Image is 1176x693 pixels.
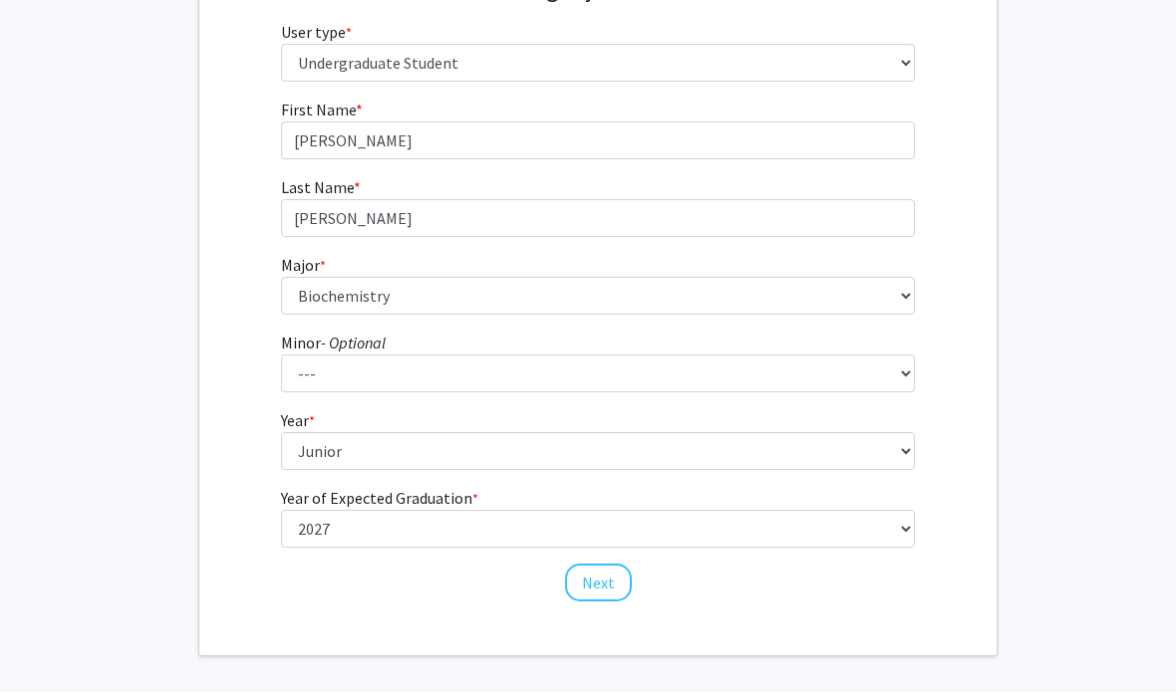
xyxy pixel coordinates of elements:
i: - Optional [321,334,386,353]
label: Major [281,254,326,278]
label: Minor [281,332,386,355]
label: Year [281,409,315,433]
label: Year of Expected Graduation [281,487,478,511]
span: Last Name [281,178,354,198]
button: Next [565,565,632,602]
label: User type [281,21,352,45]
span: First Name [281,101,356,120]
iframe: Chat [15,603,85,678]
